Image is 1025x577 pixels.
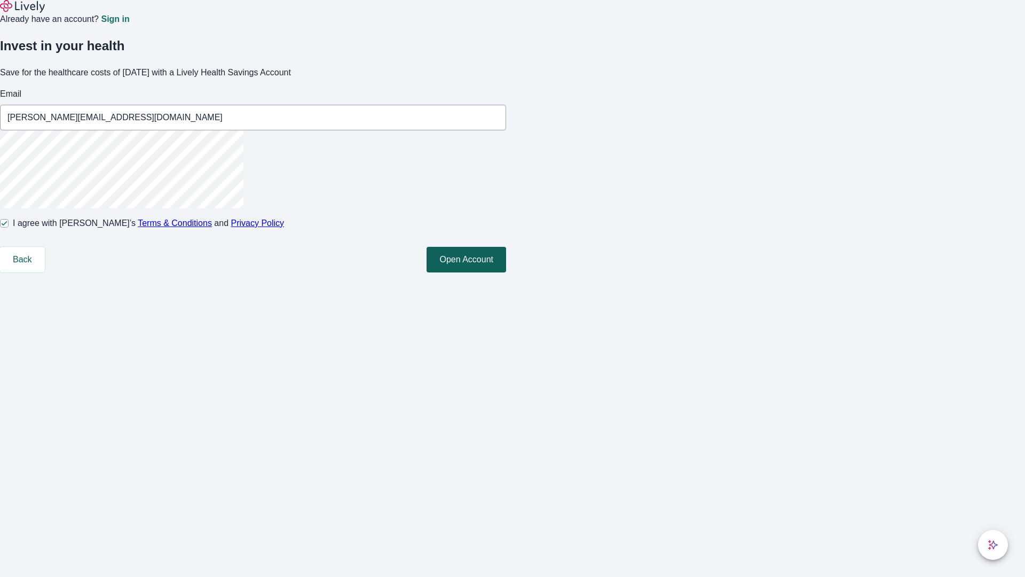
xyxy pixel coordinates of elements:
[427,247,506,272] button: Open Account
[101,15,129,24] a: Sign in
[138,219,212,228] a: Terms & Conditions
[988,540,998,550] svg: Lively AI Assistant
[978,530,1008,560] button: chat
[231,219,285,228] a: Privacy Policy
[13,217,284,230] span: I agree with [PERSON_NAME]’s and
